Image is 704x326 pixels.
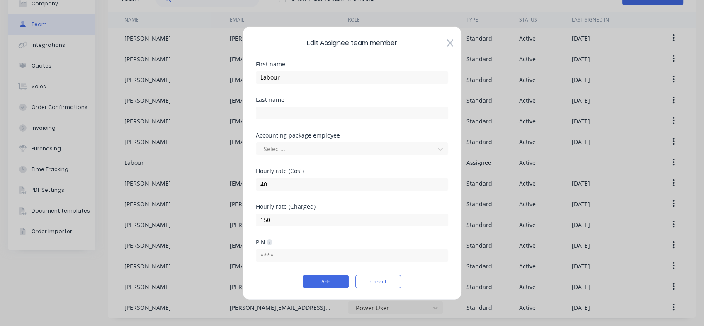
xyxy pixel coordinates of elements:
[256,213,448,226] input: $0
[256,61,448,67] div: First name
[256,97,448,102] div: Last name
[256,132,448,138] div: Accounting package employee
[256,178,448,190] input: $0
[256,168,448,174] div: Hourly rate (Cost)
[256,38,448,48] span: Edit Assignee team member
[256,203,448,209] div: Hourly rate (Charged)
[256,238,272,246] div: PIN
[355,275,401,288] button: Cancel
[303,275,349,288] button: Add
